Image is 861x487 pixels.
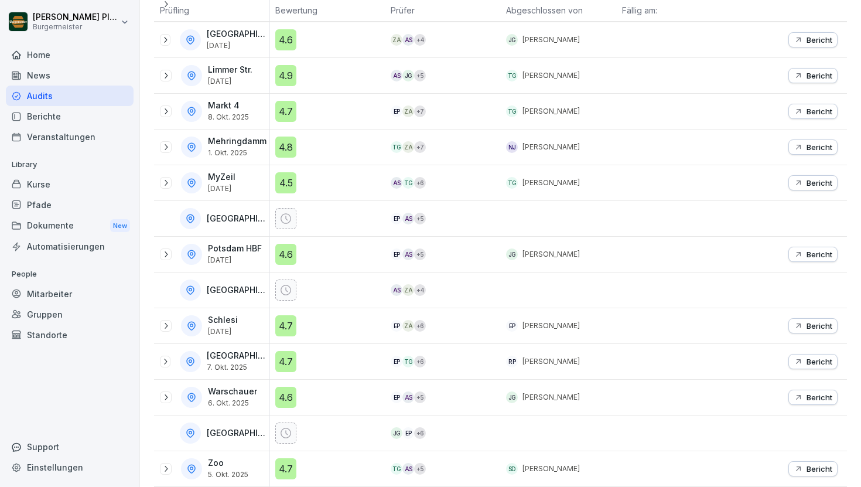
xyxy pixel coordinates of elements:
div: AS [402,248,414,260]
p: 6. Okt. 2025 [208,399,257,407]
button: Bericht [788,354,838,369]
a: Home [6,45,134,65]
button: Bericht [788,390,838,405]
p: [GEOGRAPHIC_DATA] [207,214,266,224]
a: Einstellungen [6,457,134,478]
div: AS [402,391,414,403]
p: Bericht [807,71,832,80]
button: Bericht [788,247,838,262]
div: AS [402,463,414,475]
p: Bericht [807,357,832,366]
div: EP [391,356,402,367]
div: EP [506,320,518,332]
div: ZA [402,320,414,332]
button: Bericht [788,139,838,155]
p: [DATE] [207,42,266,50]
p: Bericht [807,35,832,45]
div: AS [391,284,402,296]
a: Standorte [6,325,134,345]
a: Audits [6,86,134,106]
p: Mehringdamm [208,137,266,147]
div: EP [402,427,414,439]
p: [GEOGRAPHIC_DATA] [207,428,266,438]
p: Zoo [208,458,248,468]
p: Bericht [807,250,832,259]
div: 4.6 [275,244,296,265]
div: + 5 [414,391,426,403]
div: Dokumente [6,215,134,237]
p: Markt 4 [208,101,249,111]
div: TG [391,141,402,153]
p: [PERSON_NAME] [522,464,580,474]
a: Automatisierungen [6,236,134,257]
div: 4.7 [275,101,296,122]
a: Berichte [6,106,134,127]
div: TG [391,463,402,475]
div: AS [391,70,402,81]
div: JG [506,34,518,46]
div: EP [391,248,402,260]
div: + 6 [414,320,426,332]
div: 4.6 [275,29,296,50]
div: 4.7 [275,458,296,479]
div: + 5 [414,213,426,224]
div: + 6 [414,177,426,189]
div: 4.7 [275,315,296,336]
div: ZA [402,284,414,296]
div: JG [506,391,518,403]
div: Veranstaltungen [6,127,134,147]
div: JG [402,70,414,81]
a: Mitarbeiter [6,284,134,304]
div: AS [402,34,414,46]
div: ZA [402,141,414,153]
div: TG [506,105,518,117]
a: News [6,65,134,86]
p: Bericht [807,393,832,402]
div: 4.8 [275,137,296,158]
p: MyZeil [208,172,235,182]
p: Bericht [807,321,832,331]
a: Gruppen [6,304,134,325]
div: + 5 [414,248,426,260]
p: People [6,265,134,284]
p: [PERSON_NAME] [522,142,580,152]
p: [GEOGRAPHIC_DATA] [207,285,266,295]
p: 5. Okt. 2025 [208,471,248,479]
div: TG [506,70,518,81]
button: Bericht [788,318,838,333]
div: + 4 [414,284,426,296]
div: EP [391,105,402,117]
div: JG [506,248,518,260]
div: + 6 [414,427,426,439]
p: [PERSON_NAME] [522,70,580,81]
div: 4.6 [275,387,296,408]
div: Support [6,437,134,457]
div: TG [506,177,518,189]
div: EP [391,320,402,332]
button: Bericht [788,461,838,476]
a: DokumenteNew [6,215,134,237]
p: Prüfling [160,4,263,16]
div: + 7 [414,105,426,117]
div: JG [391,427,402,439]
p: 7. Okt. 2025 [207,363,266,372]
p: Bericht [807,464,832,474]
p: Schlesi [208,315,238,325]
p: Limmer Str. [208,65,252,75]
p: [DATE] [208,256,262,264]
p: Library [6,155,134,174]
button: Bericht [788,32,838,47]
div: New [110,219,130,233]
p: Bericht [807,178,832,188]
div: AS [402,213,414,224]
p: Bewertung [275,4,379,16]
p: [PERSON_NAME] Pleger [33,12,118,22]
p: [PERSON_NAME] [522,321,580,331]
div: AS [391,177,402,189]
p: [DATE] [208,185,235,193]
